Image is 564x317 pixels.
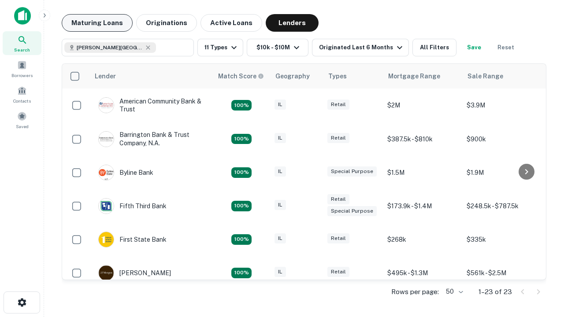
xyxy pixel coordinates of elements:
[99,199,114,214] img: picture
[327,133,349,143] div: Retail
[391,287,439,297] p: Rows per page:
[231,167,252,178] div: Matching Properties: 2, hasApolloMatch: undefined
[275,166,286,177] div: IL
[3,31,41,55] a: Search
[327,166,377,177] div: Special Purpose
[462,64,542,88] th: Sale Range
[327,206,377,216] div: Special Purpose
[14,46,30,53] span: Search
[312,39,409,56] button: Originated Last 6 Months
[247,39,308,56] button: $10k - $10M
[136,14,197,32] button: Originations
[98,97,204,113] div: American Community Bank & Trust
[462,156,542,189] td: $1.9M
[218,71,262,81] h6: Match Score
[275,267,286,277] div: IL
[62,14,133,32] button: Maturing Loans
[319,42,405,53] div: Originated Last 6 Months
[520,218,564,261] iframe: Chat Widget
[231,134,252,144] div: Matching Properties: 3, hasApolloMatch: undefined
[16,123,29,130] span: Saved
[383,189,462,223] td: $173.9k - $1.4M
[99,165,114,180] img: picture
[98,131,204,147] div: Barrington Bank & Trust Company, N.a.
[327,267,349,277] div: Retail
[492,39,520,56] button: Reset
[383,156,462,189] td: $1.5M
[3,57,41,81] a: Borrowers
[275,133,286,143] div: IL
[327,233,349,243] div: Retail
[442,285,464,298] div: 50
[98,265,171,281] div: [PERSON_NAME]
[328,71,347,81] div: Types
[13,97,31,104] span: Contacts
[89,64,213,88] th: Lender
[95,71,116,81] div: Lender
[11,72,33,79] span: Borrowers
[77,44,143,52] span: [PERSON_NAME][GEOGRAPHIC_DATA], [GEOGRAPHIC_DATA]
[412,39,456,56] button: All Filters
[327,100,349,110] div: Retail
[99,265,114,280] img: picture
[275,233,286,243] div: IL
[270,64,323,88] th: Geography
[327,194,349,204] div: Retail
[462,189,542,223] td: $248.5k - $787.5k
[275,100,286,110] div: IL
[323,64,383,88] th: Types
[14,7,31,25] img: capitalize-icon.png
[231,100,252,111] div: Matching Properties: 2, hasApolloMatch: undefined
[231,201,252,211] div: Matching Properties: 2, hasApolloMatch: undefined
[3,108,41,132] a: Saved
[383,64,462,88] th: Mortgage Range
[266,14,319,32] button: Lenders
[383,223,462,256] td: $268k
[231,268,252,278] div: Matching Properties: 3, hasApolloMatch: undefined
[218,71,264,81] div: Capitalize uses an advanced AI algorithm to match your search with the best lender. The match sco...
[388,71,440,81] div: Mortgage Range
[479,287,512,297] p: 1–23 of 23
[468,71,503,81] div: Sale Range
[99,232,114,247] img: picture
[197,39,243,56] button: 11 Types
[3,82,41,106] a: Contacts
[460,39,488,56] button: Save your search to get updates of matches that match your search criteria.
[200,14,262,32] button: Active Loans
[231,234,252,245] div: Matching Properties: 2, hasApolloMatch: undefined
[275,200,286,210] div: IL
[383,122,462,155] td: $387.5k - $810k
[383,88,462,122] td: $2M
[275,71,310,81] div: Geography
[98,165,153,181] div: Byline Bank
[99,132,114,147] img: picture
[99,98,114,113] img: picture
[462,223,542,256] td: $335k
[462,88,542,122] td: $3.9M
[98,232,167,247] div: First State Bank
[462,256,542,290] td: $561k - $2.5M
[213,64,270,88] th: Capitalize uses an advanced AI algorithm to match your search with the best lender. The match sco...
[98,198,167,214] div: Fifth Third Bank
[383,256,462,290] td: $495k - $1.3M
[462,122,542,155] td: $900k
